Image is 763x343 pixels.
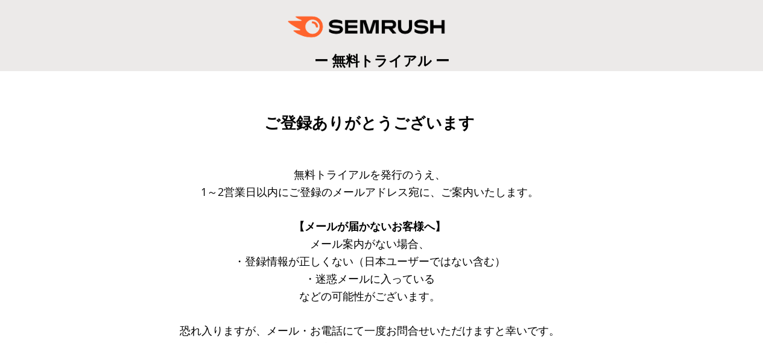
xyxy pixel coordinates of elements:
[299,289,440,303] span: などの可能性がございます。
[201,184,539,199] span: 1～2営業日以内にご登録のメールアドレス宛に、ご案内いたします。
[314,51,449,70] span: ー 無料トライアル ー
[264,114,475,132] span: ご登録ありがとうございます
[294,219,446,233] span: 【メールが届かないお客様へ】
[294,167,446,181] span: 無料トライアルを発行のうえ、
[234,254,505,268] span: ・登録情報が正しくない（日本ユーザーではない含む）
[310,236,429,251] span: メール案内がない場合、
[180,323,560,338] span: 恐れ入りますが、メール・お電話にて一度お問合せいただけますと幸いです。
[305,271,435,286] span: ・迷惑メールに入っている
